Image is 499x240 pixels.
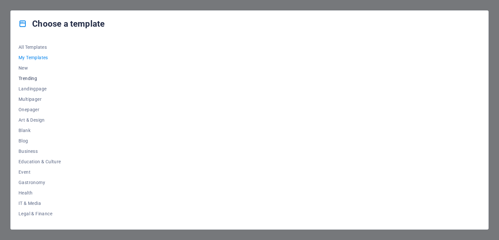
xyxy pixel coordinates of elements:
span: Art & Design [19,117,61,123]
span: IT & Media [19,201,61,206]
span: Trending [19,76,61,81]
span: New [19,65,61,71]
h4: Choose a template [19,19,105,29]
button: Trending [19,73,61,84]
button: Blog [19,136,61,146]
span: Landingpage [19,86,61,91]
span: Blank [19,128,61,133]
span: Multipager [19,97,61,102]
button: Multipager [19,94,61,104]
button: Business [19,146,61,156]
span: All Templates [19,45,61,50]
span: Onepager [19,107,61,112]
button: Art & Design [19,115,61,125]
button: Gastronomy [19,177,61,188]
button: Blank [19,125,61,136]
span: Business [19,149,61,154]
span: Education & Culture [19,159,61,164]
button: All Templates [19,42,61,52]
button: Event [19,167,61,177]
span: Gastronomy [19,180,61,185]
span: Event [19,169,61,175]
span: Blog [19,138,61,143]
button: Education & Culture [19,156,61,167]
button: Landingpage [19,84,61,94]
span: My Templates [19,55,61,60]
button: Legal & Finance [19,208,61,219]
button: Health [19,188,61,198]
span: Legal & Finance [19,211,61,216]
button: My Templates [19,52,61,63]
button: Non-Profit [19,219,61,229]
button: New [19,63,61,73]
button: IT & Media [19,198,61,208]
button: Onepager [19,104,61,115]
span: Health [19,190,61,195]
